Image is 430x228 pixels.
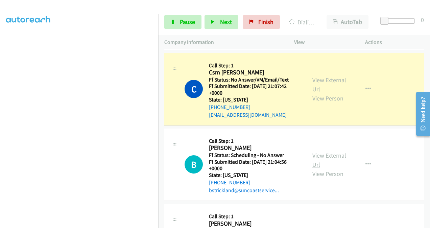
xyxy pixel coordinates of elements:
[209,187,279,193] a: bstrickland@suncoastservice...
[185,80,203,98] h1: C
[209,69,300,76] h2: Csm [PERSON_NAME]
[185,155,203,174] h1: B
[209,220,300,228] h2: [PERSON_NAME]
[205,15,238,29] button: Next
[312,76,346,93] a: View External Url
[243,15,280,29] a: Finish
[209,62,300,69] h5: Call Step: 1
[209,159,300,172] h5: Ff Submitted Date: [DATE] 21:04:56 +0000
[220,18,232,26] span: Next
[312,152,346,168] a: View External Url
[258,18,273,26] span: Finish
[365,38,424,46] p: Actions
[164,15,201,29] a: Pause
[209,83,300,96] h5: Ff Submitted Date: [DATE] 21:07:42 +0000
[294,38,353,46] p: View
[209,76,300,83] h5: Ff Status: No Answer/VM/Email/Text
[209,96,300,103] h5: State: [US_STATE]
[327,15,368,29] button: AutoTab
[209,172,300,179] h5: State: [US_STATE]
[209,144,300,152] h2: [PERSON_NAME]
[421,15,424,24] div: 0
[289,18,314,27] p: Dialing Csm [PERSON_NAME]
[164,38,282,46] p: Company Information
[209,179,250,186] a: [PHONE_NUMBER]
[209,112,287,118] a: [EMAIL_ADDRESS][DOMAIN_NAME]
[411,87,430,141] iframe: Resource Center
[209,213,300,220] h5: Call Step: 1
[180,18,195,26] span: Pause
[209,138,300,144] h5: Call Step: 1
[312,94,343,102] a: View Person
[312,170,343,178] a: View Person
[209,152,300,159] h5: Ff Status: Scheduling - No Answer
[185,155,203,174] div: The call is yet to be attempted
[209,104,250,110] a: [PHONE_NUMBER]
